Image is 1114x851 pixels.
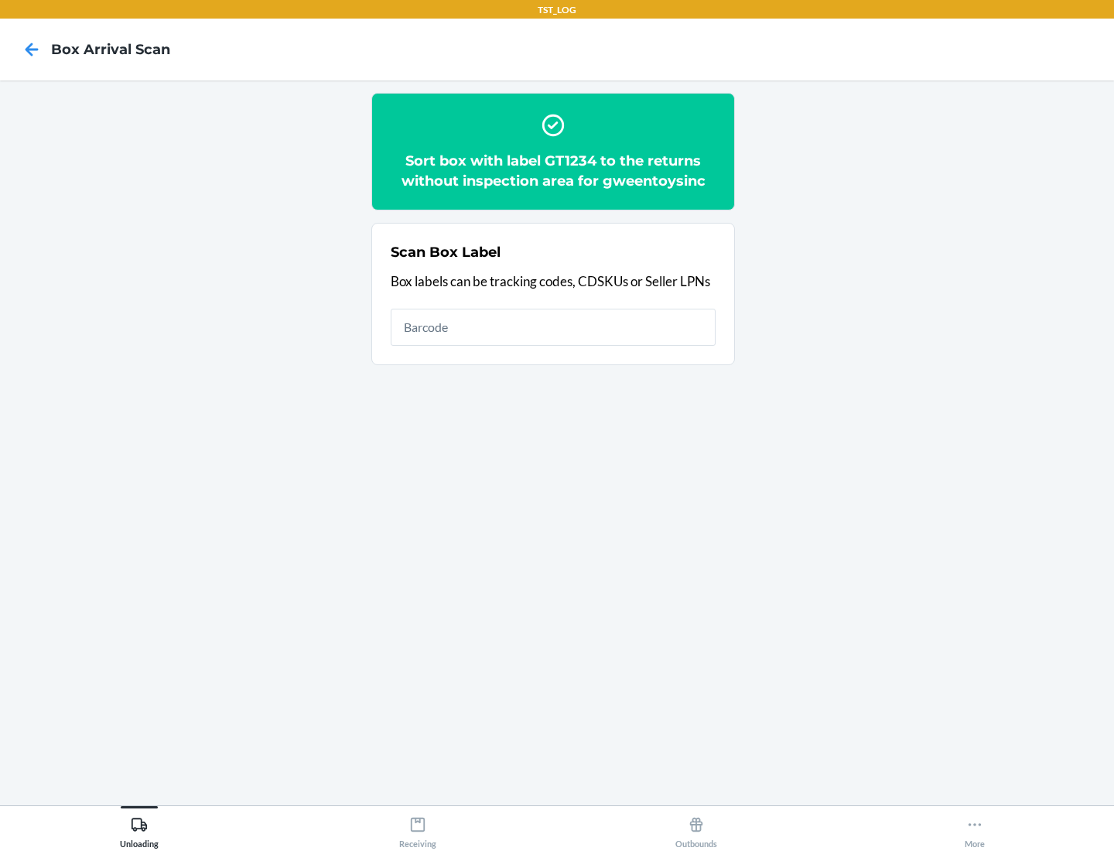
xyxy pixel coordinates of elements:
div: More [965,810,985,849]
h4: Box Arrival Scan [51,39,170,60]
h2: Sort box with label GT1234 to the returns without inspection area for gweentoysinc [391,151,716,191]
div: Outbounds [675,810,717,849]
p: TST_LOG [538,3,576,17]
div: Unloading [120,810,159,849]
p: Box labels can be tracking codes, CDSKUs or Seller LPNs [391,272,716,292]
h2: Scan Box Label [391,242,501,262]
button: More [835,806,1114,849]
div: Receiving [399,810,436,849]
input: Barcode [391,309,716,346]
button: Outbounds [557,806,835,849]
button: Receiving [278,806,557,849]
